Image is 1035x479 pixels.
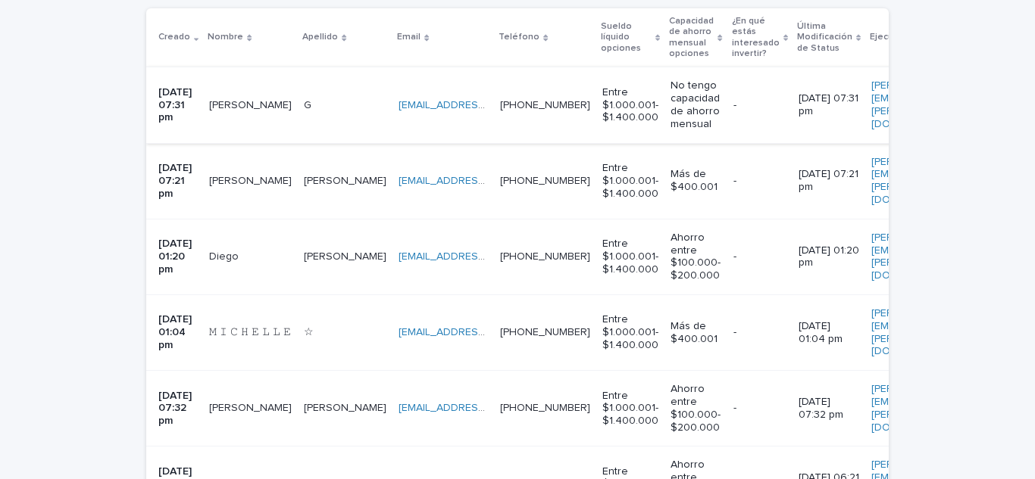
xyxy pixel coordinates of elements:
[209,399,295,415] p: [PERSON_NAME]
[733,402,786,415] p: -
[399,327,570,337] a: [EMAIL_ADDRESS][DOMAIN_NAME]
[671,383,721,434] p: Ahorro entre $100.000- $200.000
[158,313,197,351] p: [DATE] 01:04 pm
[158,390,197,428] p: [DATE] 07:32 pm
[799,396,859,421] p: [DATE] 07:32 pm
[304,172,389,188] p: [PERSON_NAME]
[399,251,570,262] a: [EMAIL_ADDRESS][DOMAIN_NAME]
[399,403,570,413] a: [EMAIL_ADDRESS][DOMAIN_NAME]
[799,320,859,346] p: [DATE] 01:04 pm
[208,29,243,45] p: Nombre
[671,320,721,346] p: Más de $400.001
[671,79,721,130] p: No tengo capacidad de ahorro mensual
[500,403,590,413] a: [PHONE_NUMBER]
[302,29,338,45] p: Apellido
[500,100,590,110] a: [PHONE_NUMBER]
[871,156,961,207] a: [PERSON_NAME][EMAIL_ADDRESS][PERSON_NAME][DOMAIN_NAME]
[871,79,961,130] a: [PERSON_NAME][EMAIL_ADDRESS][PERSON_NAME][DOMAIN_NAME]
[499,29,539,45] p: Teléfono
[399,176,570,186] a: [EMAIL_ADDRESS][DOMAIN_NAME]
[797,18,852,57] p: Última Modificación de Status
[209,96,295,112] p: Ignacio Mattias
[733,326,786,339] p: -
[500,327,590,337] a: [PHONE_NUMBER]
[209,247,242,263] p: Diego
[500,176,590,186] a: [PHONE_NUMBER]
[158,162,197,200] p: [DATE] 07:21 pm
[671,232,721,282] p: Ahorro entre $100.000- $200.000
[304,247,389,263] p: [PERSON_NAME]
[158,86,197,124] p: [DATE] 07:31 pm
[158,238,197,275] p: [DATE] 01:20 pm
[871,232,961,282] a: [PERSON_NAME][EMAIL_ADDRESS][PERSON_NAME][DOMAIN_NAME]
[871,383,961,434] a: [PERSON_NAME][EMAIL_ADDRESS][PERSON_NAME][DOMAIN_NAME]
[799,244,859,270] p: [DATE] 01:20 pm
[158,29,190,45] p: Creado
[602,390,658,428] p: Entre $1.000.001- $1.400.000
[669,13,714,63] p: Capacidad de ahorro mensual opciones
[733,175,786,188] p: -
[732,13,780,63] p: ¿En qué estás interesado invertir?
[870,29,952,45] p: Ejecutivo Asignado
[602,238,658,275] p: Entre $1.000.001- $1.400.000
[397,29,421,45] p: Email
[209,323,294,339] p: 𝙼 𝙸 𝙲 𝙷 𝙴 𝙻 𝙻 𝙴
[304,96,314,112] p: G
[799,92,859,118] p: [DATE] 07:31 pm
[209,172,295,188] p: [PERSON_NAME]
[733,250,786,263] p: -
[500,251,590,262] a: [PHONE_NUMBER]
[799,168,859,194] p: [DATE] 07:21 pm
[399,100,570,110] a: [EMAIL_ADDRESS][DOMAIN_NAME]
[304,323,317,339] p: ☆
[304,399,389,415] p: [PERSON_NAME]
[601,18,652,57] p: Sueldo líquido opciones
[602,86,658,124] p: Entre $1.000.001- $1.400.000
[602,162,658,200] p: Entre $1.000.001- $1.400.000
[671,168,721,194] p: Más de $400.001
[602,313,658,351] p: Entre $1.000.001- $1.400.000
[871,307,961,358] a: [PERSON_NAME][EMAIL_ADDRESS][PERSON_NAME][DOMAIN_NAME]
[733,99,786,112] p: -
